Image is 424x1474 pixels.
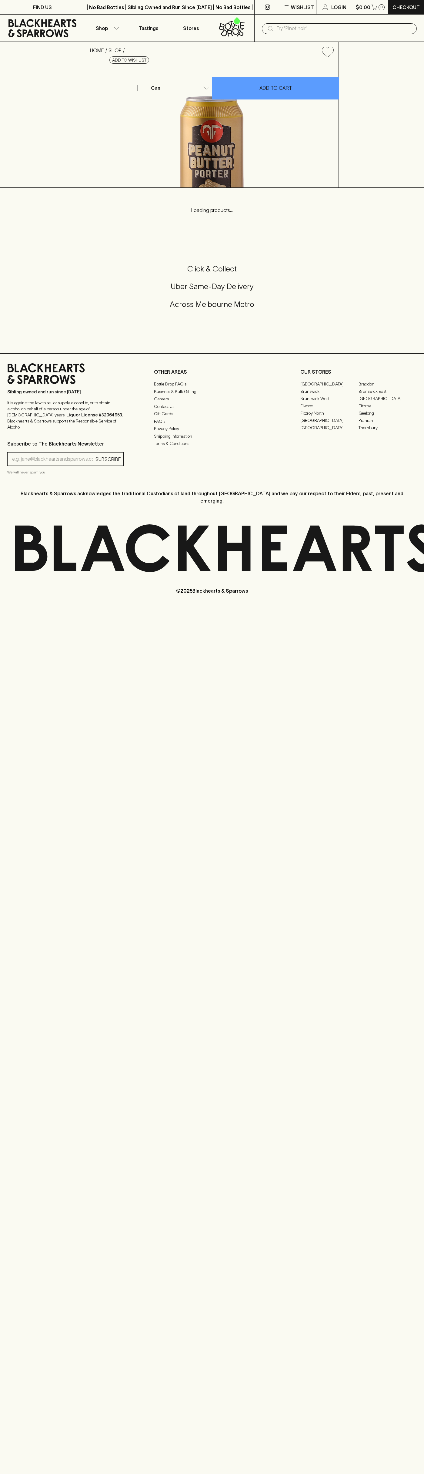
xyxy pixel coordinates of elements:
[109,56,149,64] button: Add to wishlist
[7,281,417,291] h5: Uber Same-Day Delivery
[359,424,417,431] a: Thornbury
[291,4,314,11] p: Wishlist
[154,368,270,375] p: OTHER AREAS
[66,412,122,417] strong: Liquor License #32064953
[170,15,212,42] a: Stores
[154,418,270,425] a: FAQ's
[212,77,339,99] button: ADD TO CART
[319,44,336,60] button: Add to wishlist
[154,403,270,410] a: Contact Us
[356,4,370,11] p: $0.00
[33,4,52,11] p: FIND US
[154,432,270,440] a: Shipping Information
[12,454,93,464] input: e.g. jane@blackheartsandsparrows.com.au
[149,82,212,94] div: Can
[7,400,124,430] p: It is against the law to sell or supply alcohol to, or to obtain alcohol on behalf of a person un...
[95,456,121,463] p: SUBSCRIBE
[359,380,417,388] a: Braddon
[85,62,339,187] img: 70938.png
[300,368,417,375] p: OUR STORES
[154,440,270,447] a: Terms & Conditions
[154,410,270,418] a: Gift Cards
[7,264,417,274] h5: Click & Collect
[331,4,346,11] p: Login
[300,402,359,409] a: Elwood
[7,389,124,395] p: Sibling owned and run since [DATE]
[151,84,160,92] p: Can
[276,24,412,33] input: Try "Pinot noir"
[392,4,420,11] p: Checkout
[300,388,359,395] a: Brunswick
[6,207,418,214] p: Loading products...
[93,453,123,466] button: SUBSCRIBE
[300,409,359,417] a: Fitzroy North
[90,48,104,53] a: HOME
[359,402,417,409] a: Fitzroy
[359,395,417,402] a: [GEOGRAPHIC_DATA]
[154,395,270,403] a: Careers
[359,388,417,395] a: Brunswick East
[85,15,128,42] button: Shop
[300,424,359,431] a: [GEOGRAPHIC_DATA]
[300,395,359,402] a: Brunswick West
[183,25,199,32] p: Stores
[380,5,383,9] p: 0
[259,84,292,92] p: ADD TO CART
[109,48,122,53] a: SHOP
[359,417,417,424] a: Prahran
[300,417,359,424] a: [GEOGRAPHIC_DATA]
[12,490,412,504] p: Blackhearts & Sparrows acknowledges the traditional Custodians of land throughout [GEOGRAPHIC_DAT...
[7,299,417,309] h5: Across Melbourne Metro
[96,25,108,32] p: Shop
[359,409,417,417] a: Geelong
[7,240,417,341] div: Call to action block
[154,381,270,388] a: Bottle Drop FAQ's
[139,25,158,32] p: Tastings
[7,440,124,447] p: Subscribe to The Blackhearts Newsletter
[127,15,170,42] a: Tastings
[300,380,359,388] a: [GEOGRAPHIC_DATA]
[7,469,124,475] p: We will never spam you
[154,388,270,395] a: Business & Bulk Gifting
[154,425,270,432] a: Privacy Policy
